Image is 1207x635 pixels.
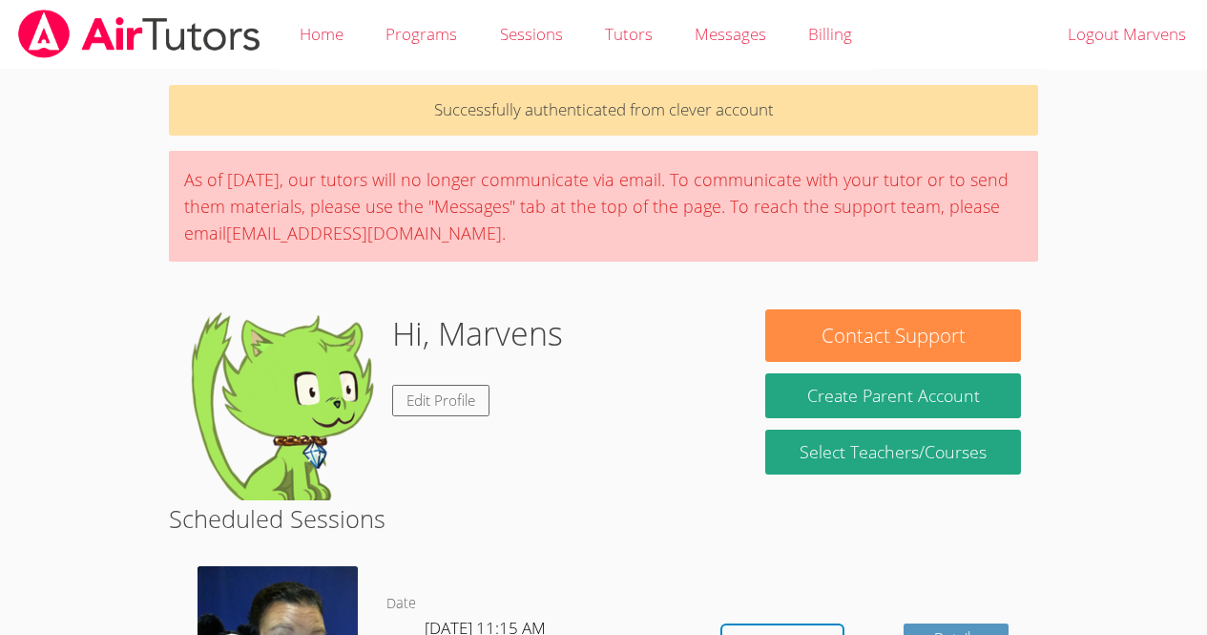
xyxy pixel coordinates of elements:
h2: Scheduled Sessions [169,500,1038,537]
img: airtutors_banner-c4298cdbf04f3fff15de1276eac7730deb9818008684d7c2e4769d2f7ddbe033.png [16,10,262,58]
button: Contact Support [765,309,1020,362]
a: Select Teachers/Courses [765,430,1020,475]
p: Successfully authenticated from clever account [169,85,1038,136]
dt: Date [386,592,416,616]
img: default.png [186,309,377,500]
button: Create Parent Account [765,373,1020,418]
div: As of [DATE], our tutors will no longer communicate via email. To communicate with your tutor or ... [169,151,1038,262]
span: Messages [695,23,766,45]
h1: Hi, Marvens [392,309,563,358]
a: Edit Profile [392,385,489,416]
